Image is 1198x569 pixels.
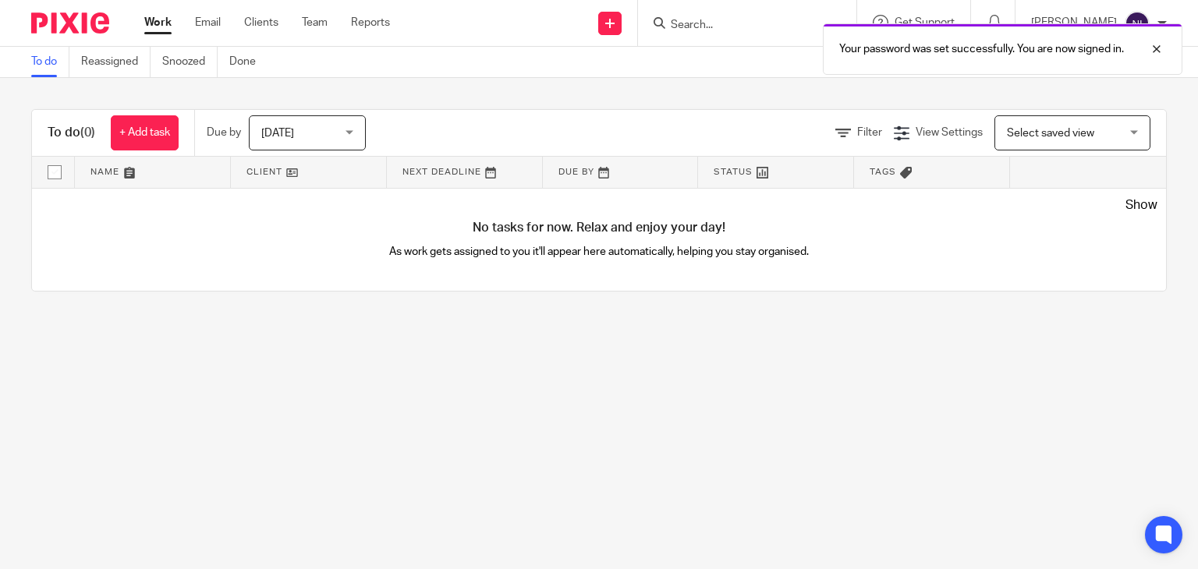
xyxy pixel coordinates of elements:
[80,126,95,139] span: (0)
[48,125,95,141] h1: To do
[302,15,328,30] a: Team
[261,128,294,139] span: [DATE]
[207,125,241,140] p: Due by
[195,15,221,30] a: Email
[162,47,218,77] a: Snoozed
[144,15,172,30] a: Work
[1007,128,1094,139] span: Select saved view
[31,47,69,77] a: To do
[839,41,1124,57] p: Your password was set successfully. You are now signed in.
[1125,199,1157,211] span: Show
[244,15,278,30] a: Clients
[316,244,883,260] p: As work gets assigned to you it'll appear here automatically, helping you stay organised.
[31,12,109,34] img: Pixie
[351,15,390,30] a: Reports
[111,115,179,150] a: + Add task
[870,168,896,176] span: Tags
[857,127,882,138] span: Filter
[229,47,268,77] a: Done
[32,220,1166,236] h4: No tasks for now. Relax and enjoy your day!
[916,127,983,138] span: View Settings
[1125,11,1150,36] img: svg%3E
[81,47,151,77] a: Reassigned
